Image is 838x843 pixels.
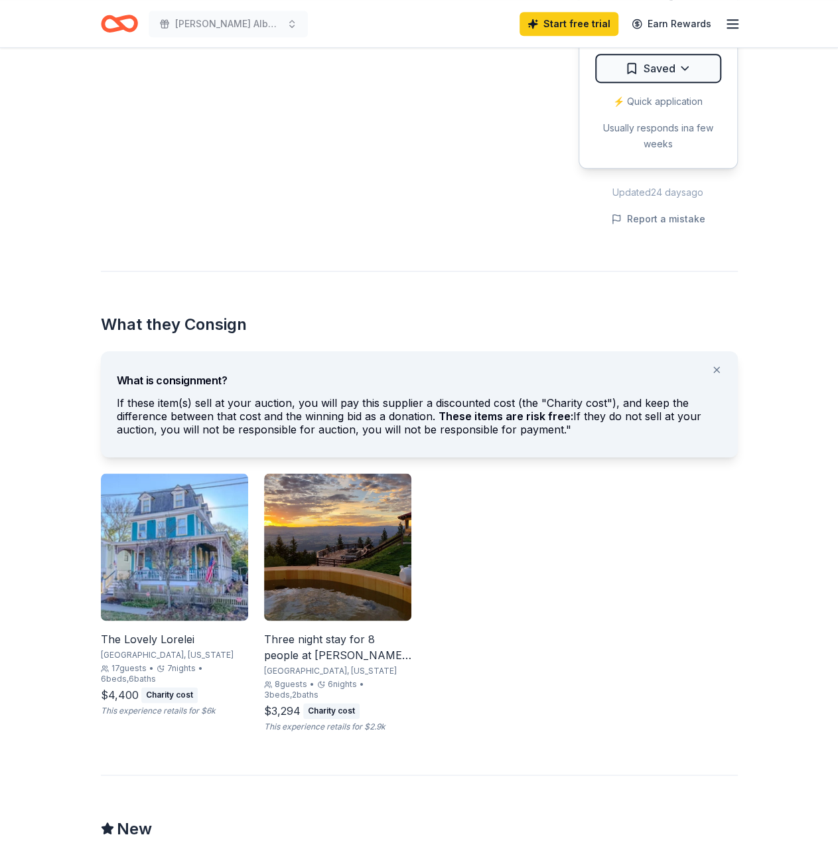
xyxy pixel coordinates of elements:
[595,54,721,83] button: Saved
[303,703,360,719] div: Charity cost
[101,473,248,621] img: Image for The Lovely Lorelei
[520,12,618,36] a: Start free trial
[264,703,301,719] div: $3,294
[264,722,411,732] div: This experience retails for $2.9k
[175,16,281,32] span: [PERSON_NAME] Album Release Party
[264,473,411,621] img: Image for Three night stay for 8 people at Downing Mountain Lodge and Retreat in the Rocky Mounta...
[579,185,738,200] div: Updated 24 days ago
[101,650,248,660] div: [GEOGRAPHIC_DATA], [US_STATE]
[595,120,721,152] div: Usually responds in a few weeks
[360,679,364,690] div: •
[111,663,147,674] span: 17 guests
[198,663,203,674] div: •
[101,8,138,39] a: Home
[117,362,722,388] div: What is consignment?
[101,706,248,716] div: This experience retails for $6k
[101,674,156,684] div: 6 beds, 6 baths
[149,663,154,674] div: •
[439,410,573,423] span: These items are risk free:
[101,687,139,703] div: $4,400
[167,663,196,674] span: 7 nights
[101,314,738,335] h2: What they Consign
[101,631,248,647] div: The Lovely Lorelei
[264,631,411,663] div: Three night stay for 8 people at [PERSON_NAME][GEOGRAPHIC_DATA] and Retreat in the [GEOGRAPHIC_DA...
[310,679,314,690] div: •
[328,679,357,690] span: 6 nights
[611,211,705,227] button: Report a mistake
[275,679,307,690] span: 8 guests
[149,11,308,37] button: [PERSON_NAME] Album Release Party
[117,396,722,441] div: If these item(s) sell at your auction, you will pay this supplier a discounted cost (the "Charity...
[644,60,675,77] span: Saved
[117,818,152,839] span: New
[264,690,318,700] div: 3 beds, 2 baths
[624,12,719,36] a: Earn Rewards
[264,666,411,676] div: [GEOGRAPHIC_DATA], [US_STATE]
[595,94,721,110] div: ⚡️ Quick application
[141,687,198,703] div: Charity cost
